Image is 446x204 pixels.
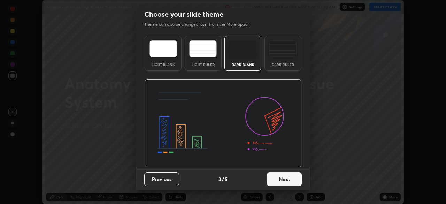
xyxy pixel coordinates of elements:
div: Dark Ruled [269,63,297,66]
button: Previous [144,172,179,186]
div: Light Blank [149,63,177,66]
h2: Choose your slide theme [144,10,223,19]
img: lightRuledTheme.5fabf969.svg [189,40,217,57]
h4: 3 [218,175,221,183]
img: darkRuledTheme.de295e13.svg [269,40,297,57]
img: lightTheme.e5ed3b09.svg [149,40,177,57]
h4: / [222,175,224,183]
img: darkThemeBanner.d06ce4a2.svg [145,79,302,168]
div: Light Ruled [189,63,217,66]
h4: 5 [225,175,228,183]
p: Theme can also be changed later from the More option [144,21,257,28]
img: darkTheme.f0cc69e5.svg [229,40,257,57]
button: Next [267,172,302,186]
div: Dark Blank [229,63,257,66]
